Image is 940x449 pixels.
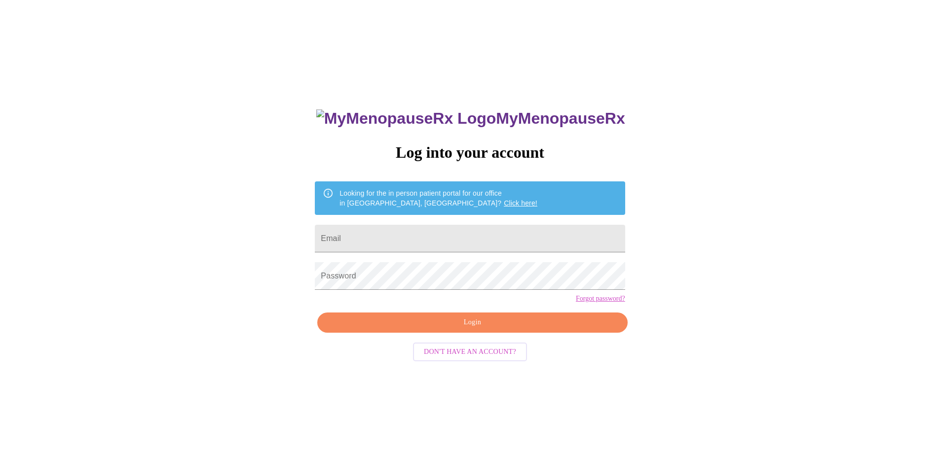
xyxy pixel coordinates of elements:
span: Login [329,316,616,329]
img: MyMenopauseRx Logo [316,109,496,128]
button: Login [317,312,627,333]
a: Click here! [504,199,537,207]
h3: Log into your account [315,143,625,162]
a: Forgot password? [576,295,625,303]
span: Don't have an account? [424,346,516,358]
div: Looking for the in person patient portal for our office in [GEOGRAPHIC_DATA], [GEOGRAPHIC_DATA]? [339,184,537,212]
h3: MyMenopauseRx [316,109,625,128]
a: Don't have an account? [411,347,529,355]
button: Don't have an account? [413,343,527,362]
